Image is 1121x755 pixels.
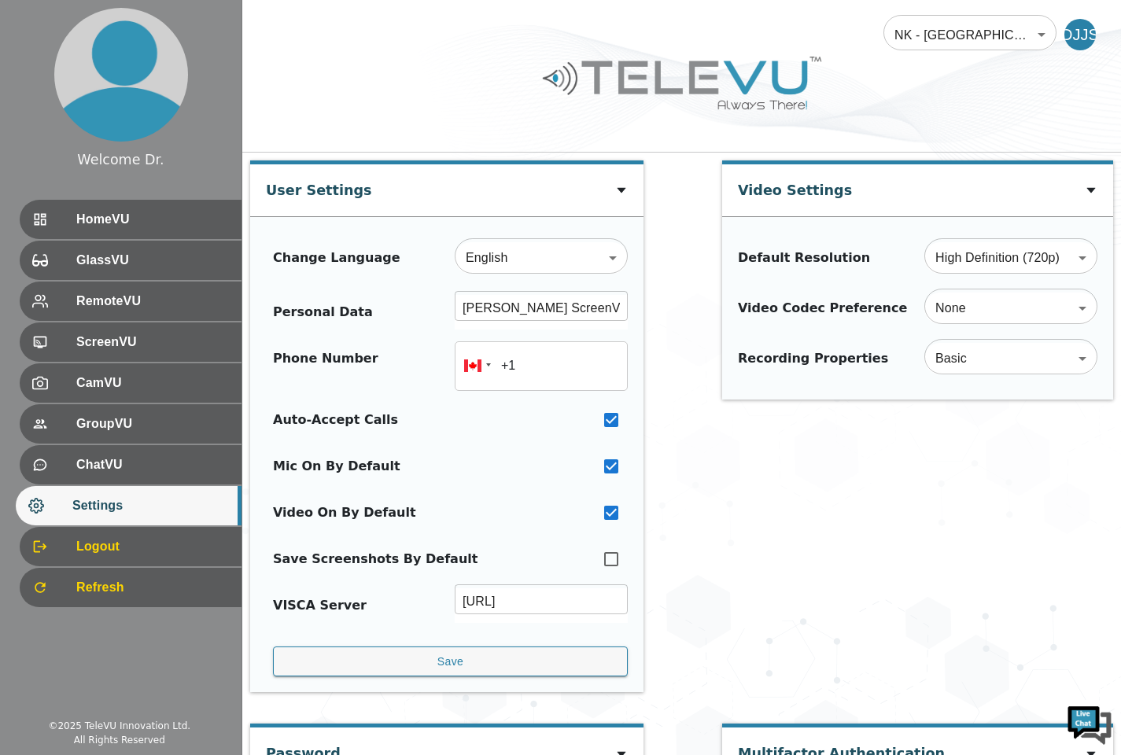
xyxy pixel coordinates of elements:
[76,333,229,352] span: ScreenVU
[924,286,1097,330] div: None
[20,404,242,444] div: GroupVU
[105,95,288,114] div: Let DELA Help you.
[74,733,165,747] div: All Rights Reserved
[540,50,824,116] img: Logo
[455,341,496,391] div: Canada: + 1
[105,72,288,95] div: iSee Bot
[273,303,373,322] div: Personal Data
[738,299,907,318] div: Video Codec Preference
[20,363,242,403] div: CamVU
[72,496,229,515] span: Settings
[20,291,260,321] div: 7:37 AM
[20,445,242,484] div: ChatVU
[36,337,249,355] div: May I have your name?
[77,149,164,170] div: Welcome Dr.
[31,297,249,315] span: Hello. I’m your TeleVU Virtual Concierge.
[258,8,296,46] div: Minimize live chat window
[27,271,65,285] div: iSee Bot
[76,578,229,597] span: Refresh
[76,292,229,311] span: RemoteVU
[48,719,190,733] div: © 2025 TeleVU Innovation Ltd.
[54,8,188,142] img: profile.png
[1064,19,1096,50] div: DJJS
[273,457,400,476] div: Mic On By Default
[76,537,229,556] span: Logout
[266,164,372,208] div: User Settings
[738,349,888,368] div: Recording Properties
[273,596,367,615] div: VISCA Server
[273,503,416,522] div: Video On By Default
[76,414,229,433] span: GroupVU
[8,458,300,514] textarea: Enter details in the input field
[273,550,478,569] div: Save Screenshots By Default
[16,486,242,525] div: Settings
[20,200,242,239] div: HomeVU
[76,210,229,229] span: HomeVU
[883,13,1056,57] div: NK - [GEOGRAPHIC_DATA] - [PERSON_NAME]
[1066,700,1113,747] img: Chat Widget
[17,81,41,105] div: Navigation go back
[20,568,242,607] div: Refresh
[738,249,870,267] div: Default Resolution
[76,455,229,474] span: ChatVU
[273,249,400,267] div: Change Language
[273,646,628,677] button: Save
[20,241,242,280] div: GlassVU
[455,341,628,391] input: 1 (702) 123-4567
[20,322,242,362] div: ScreenVU
[20,527,242,566] div: Logout
[20,282,242,321] div: RemoteVU
[76,251,229,270] span: GlassVU
[273,349,378,383] div: Phone Number
[36,361,249,391] input: Enter your name
[738,164,852,208] div: Video Settings
[924,236,1097,280] div: High Definition (720p)
[273,411,398,429] div: Auto-Accept Calls
[924,337,1097,381] div: Basic
[455,236,628,280] div: English
[204,397,249,418] div: Submit
[76,374,229,392] span: CamVU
